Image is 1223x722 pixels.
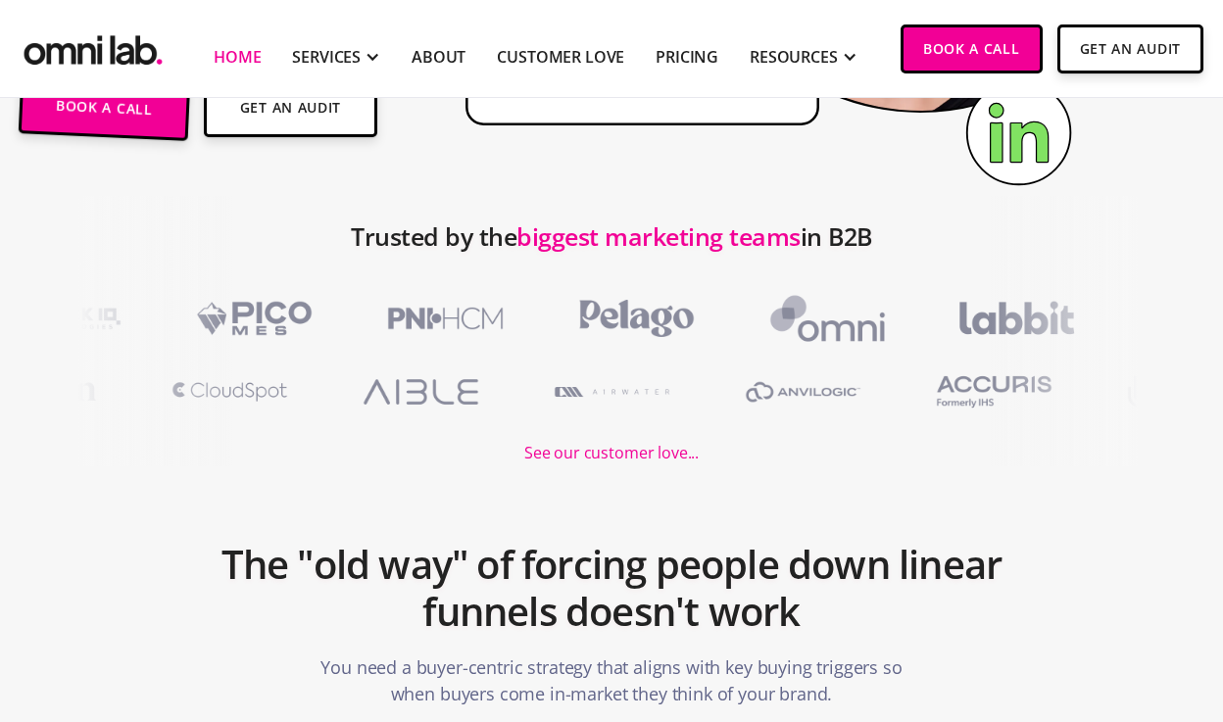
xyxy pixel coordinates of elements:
iframe: Chat Widget [870,495,1223,722]
p: You need a buyer-centric strategy that aligns with key buying triggers so when buyers come in-mar... [318,645,905,717]
a: Customer Love [497,45,624,69]
a: Pricing [656,45,718,69]
a: Book a Call [901,24,1043,73]
a: Book a Call [19,74,190,141]
img: CloudSpot [146,363,318,420]
span: biggest marketing teams [516,219,801,253]
a: Get An Audit [1057,24,1203,73]
div: SERVICES [292,45,361,69]
img: Labbit [930,290,1101,347]
img: Accuris [910,363,1082,420]
img: Omni Lab: B2B SaaS Demand Generation Agency [20,22,167,70]
img: Aible [337,363,509,420]
img: Pico MES [166,290,337,347]
img: PelagoHealth [548,290,719,347]
a: Get An Audit [204,78,377,137]
div: See our customer love... [524,440,699,466]
h2: The "old way" of forcing people down linear funnels doesn't work [195,531,1028,645]
img: Anvilogic [719,363,891,420]
a: Home [214,45,261,69]
a: About [412,45,465,69]
h2: Trusted by the in B2B [351,212,872,290]
a: See our customer love... [524,420,699,466]
a: home [20,22,167,70]
img: A1RWATER [528,363,700,420]
img: PNI [357,290,528,347]
img: Omni HR [739,290,910,347]
div: RESOURCES [750,45,838,69]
